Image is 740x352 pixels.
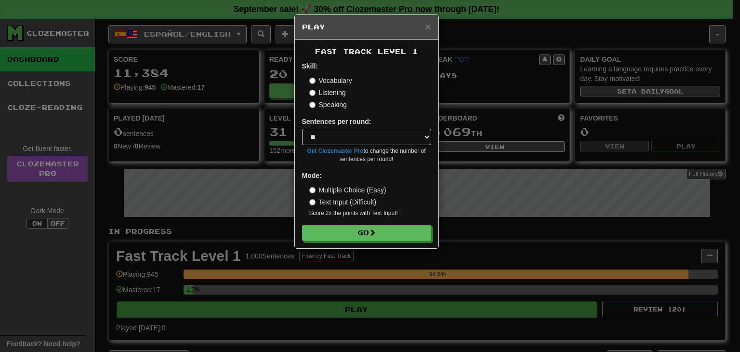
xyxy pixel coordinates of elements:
[309,88,346,97] label: Listening
[309,100,347,109] label: Speaking
[425,21,431,31] button: Close
[425,21,431,32] span: ×
[315,47,418,55] span: Fast Track Level 1
[309,185,386,195] label: Multiple Choice (Easy)
[302,22,431,32] h5: Play
[302,62,318,70] strong: Skill:
[309,199,316,205] input: Text Input (Difficult)
[302,172,322,179] strong: Mode:
[309,187,316,193] input: Multiple Choice (Easy)
[307,148,364,154] a: Get Clozemaster Pro
[302,117,371,126] label: Sentences per round:
[309,209,431,217] small: Score 2x the points with Text Input !
[309,78,316,84] input: Vocabulary
[309,197,377,207] label: Text Input (Difficult)
[309,76,352,85] label: Vocabulary
[302,147,431,163] small: to change the number of sentences per round!
[309,102,316,108] input: Speaking
[302,225,431,241] button: Go
[309,90,316,96] input: Listening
